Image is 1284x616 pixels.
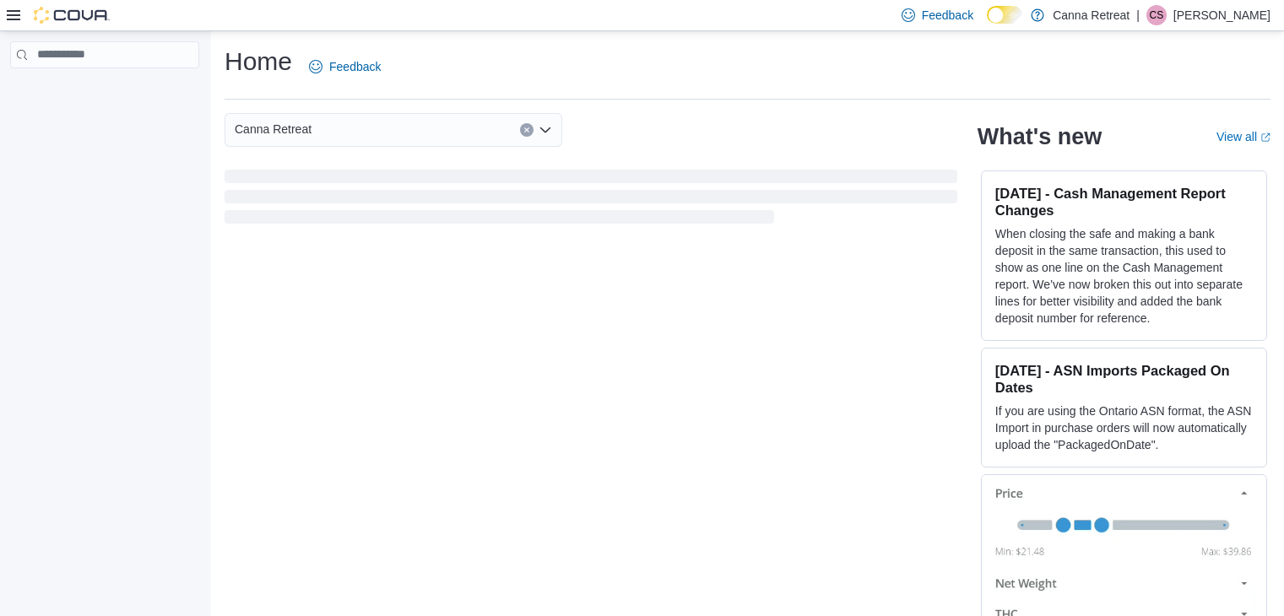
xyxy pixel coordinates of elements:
span: Feedback [329,58,381,75]
h2: What's new [978,123,1102,150]
h3: [DATE] - ASN Imports Packaged On Dates [995,362,1253,396]
div: Cameron Shibel [1146,5,1167,25]
a: Feedback [302,50,387,84]
img: Cova [34,7,110,24]
nav: Complex example [10,72,199,112]
p: When closing the safe and making a bank deposit in the same transaction, this used to show as one... [995,225,1253,327]
p: Canna Retreat [1053,5,1130,25]
button: Clear input [520,123,534,137]
span: Loading [225,173,957,227]
input: Dark Mode [987,6,1022,24]
p: If you are using the Ontario ASN format, the ASN Import in purchase orders will now automatically... [995,403,1253,453]
span: Feedback [922,7,973,24]
h3: [DATE] - Cash Management Report Changes [995,185,1253,219]
span: Canna Retreat [235,119,312,139]
h1: Home [225,45,292,78]
svg: External link [1260,132,1270,143]
a: View allExternal link [1216,130,1270,143]
span: CS [1150,5,1164,25]
p: [PERSON_NAME] [1173,5,1270,25]
p: | [1136,5,1140,25]
button: Open list of options [539,123,552,137]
